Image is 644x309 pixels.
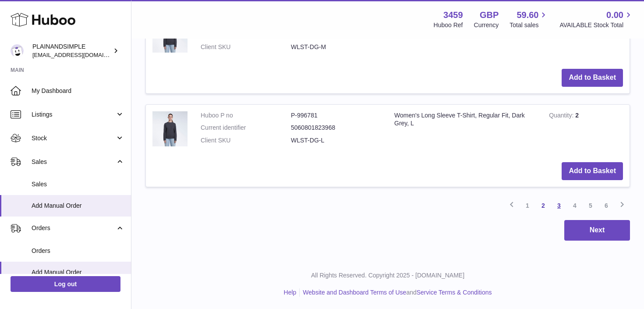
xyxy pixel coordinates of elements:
a: Website and Dashboard Terms of Use [303,289,406,296]
span: My Dashboard [32,87,124,95]
span: Orders [32,247,124,255]
span: Sales [32,180,124,188]
dd: P-996781 [291,111,381,120]
span: Listings [32,110,115,119]
strong: GBP [480,9,499,21]
span: Total sales [510,21,548,29]
a: 0.00 AVAILABLE Stock Total [559,9,633,29]
span: AVAILABLE Stock Total [559,21,633,29]
dt: Current identifier [201,124,291,132]
a: 6 [598,198,614,213]
td: Women's Long Sleeve T-Shirt, Regular Fit, Dark Grey, L [388,105,542,156]
dt: Client SKU [201,136,291,145]
span: Add Manual Order [32,268,124,277]
a: Service Terms & Conditions [417,289,492,296]
button: Add to Basket [562,69,623,87]
a: Help [284,289,297,296]
div: Currency [474,21,499,29]
dd: 5060801823968 [291,124,381,132]
span: Sales [32,158,115,166]
strong: Quantity [549,112,575,121]
strong: 3459 [443,9,463,21]
a: 59.60 Total sales [510,9,548,29]
img: duco@plainandsimple.com [11,44,24,57]
a: Log out [11,276,120,292]
span: 0.00 [606,9,623,21]
span: Stock [32,134,115,142]
button: Next [564,220,630,241]
span: 59.60 [517,9,538,21]
span: [EMAIL_ADDRESS][DOMAIN_NAME] [32,51,129,58]
a: 3 [551,198,567,213]
td: 2 [542,105,630,156]
div: PLAINANDSIMPLE [32,43,111,59]
p: All Rights Reserved. Copyright 2025 - [DOMAIN_NAME] [138,271,637,280]
a: 1 [520,198,535,213]
dd: WLST-DG-L [291,136,381,145]
li: and [300,288,492,297]
span: Orders [32,224,115,232]
dd: WLST-DG-M [291,43,381,51]
dt: Huboo P no [201,111,291,120]
dt: Client SKU [201,43,291,51]
img: Women's Long Sleeve T-Shirt, Regular Fit, Dark Grey, L [152,111,188,146]
button: Add to Basket [562,162,623,180]
div: Huboo Ref [434,21,463,29]
a: 2 [535,198,551,213]
span: Add Manual Order [32,202,124,210]
a: 4 [567,198,583,213]
a: 5 [583,198,598,213]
